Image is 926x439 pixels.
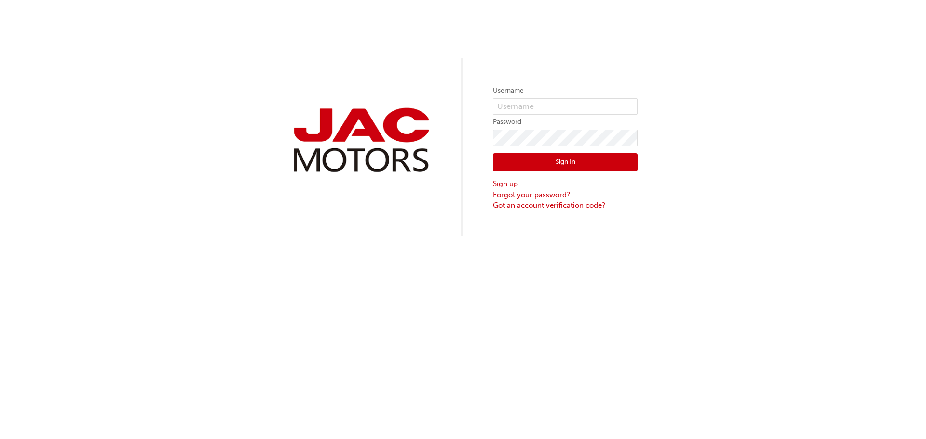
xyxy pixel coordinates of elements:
a: Got an account verification code? [493,200,638,211]
button: Sign In [493,153,638,172]
label: Username [493,85,638,96]
a: Forgot your password? [493,189,638,200]
a: Sign up [493,178,638,189]
label: Password [493,116,638,128]
img: jac-portal [288,104,433,176]
input: Username [493,98,638,115]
